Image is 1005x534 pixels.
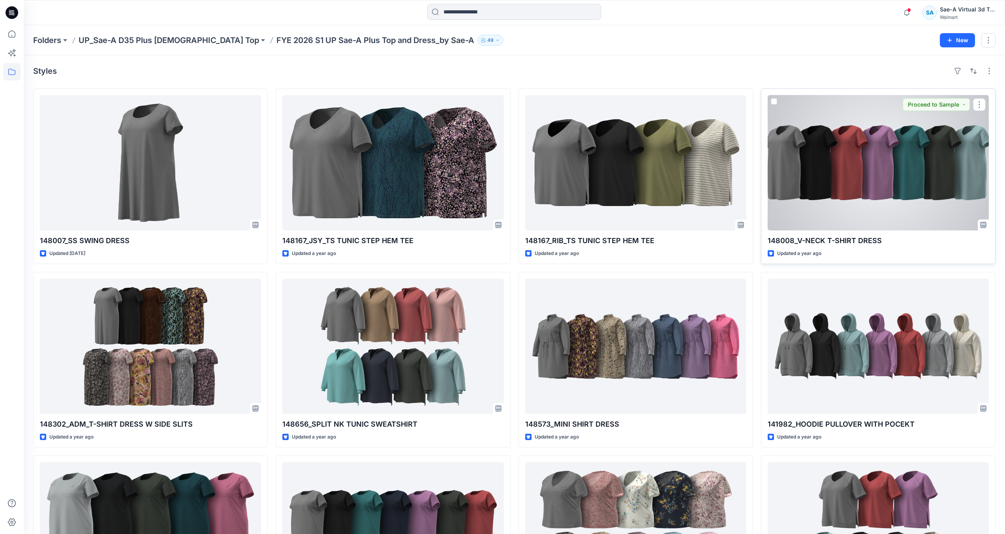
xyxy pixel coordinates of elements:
a: 148008_V-NECK T-SHIRT DRESS [768,95,989,230]
p: 148007_SS SWING DRESS [40,235,261,246]
div: Walmart [940,14,995,20]
p: 141982_HOODIE PULLOVER WITH POCEKT [768,419,989,430]
p: Updated [DATE] [49,249,85,258]
a: 148302_ADM_T-SHIRT DRESS W SIDE SLITS [40,279,261,414]
p: Updated a year ago [777,433,821,441]
div: Sae-A Virtual 3d Team [940,5,995,14]
a: 148167_JSY_TS TUNIC STEP HEM TEE [282,95,503,230]
p: Updated a year ago [292,433,336,441]
p: 148656_SPLIT NK TUNIC SWEATSHIRT [282,419,503,430]
button: 49 [477,35,503,46]
p: 148302_ADM_T-SHIRT DRESS W SIDE SLITS [40,419,261,430]
p: 148008_V-NECK T-SHIRT DRESS [768,235,989,246]
a: 148167_RIB_TS TUNIC STEP HEM TEE [525,95,746,230]
p: FYE 2026 S1 UP Sae-A Plus Top and Dress_by Sae-A [276,35,474,46]
h4: Styles [33,66,57,76]
a: Folders [33,35,61,46]
div: SA [922,6,937,20]
p: Updated a year ago [777,249,821,258]
p: Updated a year ago [292,249,336,258]
p: 49 [487,36,494,45]
p: Updated a year ago [535,249,579,258]
a: 148656_SPLIT NK TUNIC SWEATSHIRT [282,279,503,414]
a: 141982_HOODIE PULLOVER WITH POCEKT [768,279,989,414]
a: 148007_SS SWING DRESS [40,95,261,230]
p: 148167_RIB_TS TUNIC STEP HEM TEE [525,235,746,246]
p: 148573_MINI SHIRT DRESS [525,419,746,430]
button: New [940,33,975,47]
a: 148573_MINI SHIRT DRESS [525,279,746,414]
p: Updated a year ago [535,433,579,441]
a: UP_Sae-A D35 Plus [DEMOGRAPHIC_DATA] Top [79,35,259,46]
p: Updated a year ago [49,433,94,441]
p: 148167_JSY_TS TUNIC STEP HEM TEE [282,235,503,246]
